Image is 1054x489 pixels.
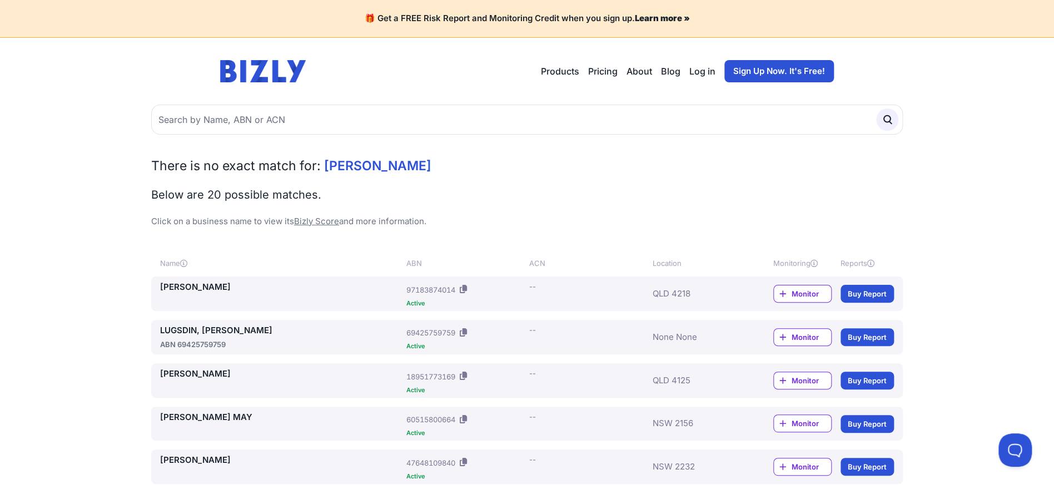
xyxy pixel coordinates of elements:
p: Click on a business name to view its and more information. [151,215,903,228]
div: -- [529,281,536,292]
div: Active [406,430,525,436]
span: Monitor [792,461,831,472]
div: Monitoring [773,258,832,269]
a: About [627,65,652,78]
div: Location [652,258,740,269]
a: Monitor [773,328,832,346]
span: Monitor [792,418,831,429]
div: 69425759759 [406,327,455,338]
span: Below are 20 possible matches. [151,188,321,201]
div: ABN [406,258,525,269]
a: [PERSON_NAME] [160,454,402,467]
a: [PERSON_NAME] [160,281,402,294]
a: Buy Report [841,372,894,389]
div: Active [406,387,525,393]
div: Name [160,258,402,269]
span: [PERSON_NAME] [324,158,431,174]
iframe: Toggle Customer Support [998,433,1032,467]
div: Reports [841,258,894,269]
input: Search by Name, ABN or ACN [151,105,903,135]
div: Active [406,300,525,307]
a: Monitor [773,414,832,432]
a: Bizly Score [294,216,339,226]
div: ABN 69425759759 [160,339,402,350]
div: 60515800664 [406,414,455,425]
a: Monitor [773,372,832,389]
div: NSW 2156 [652,411,740,437]
span: Monitor [792,375,831,386]
a: Buy Report [841,328,894,346]
div: -- [529,368,536,379]
a: Sign Up Now. It's Free! [724,60,834,82]
div: -- [529,411,536,422]
a: Monitor [773,285,832,303]
button: Products [541,65,579,78]
a: Buy Report [841,458,894,476]
a: Log in [689,65,715,78]
div: QLD 4125 [652,368,740,393]
a: [PERSON_NAME] MAY [160,411,402,424]
div: None None [652,324,740,350]
div: QLD 4218 [652,281,740,307]
a: Blog [661,65,680,78]
span: Monitor [792,332,831,343]
a: Learn more » [635,13,690,23]
div: -- [529,454,536,465]
div: Active [406,473,525,480]
h4: 🎁 Get a FREE Risk Report and Monitoring Credit when you sign up. [13,13,1041,24]
div: NSW 2232 [652,454,740,480]
a: Buy Report [841,285,894,303]
div: Active [406,343,525,349]
a: [PERSON_NAME] [160,368,402,381]
a: Buy Report [841,415,894,433]
div: ACN [529,258,648,269]
div: 97183874014 [406,284,455,295]
div: 18951773169 [406,371,455,382]
a: Monitor [773,458,832,476]
a: Pricing [588,65,618,78]
div: 47648109840 [406,457,455,468]
a: LUGSDIN, [PERSON_NAME] [160,324,402,337]
span: There is no exact match for: [151,158,321,174]
span: Monitor [792,288,831,299]
div: -- [529,324,536,335]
